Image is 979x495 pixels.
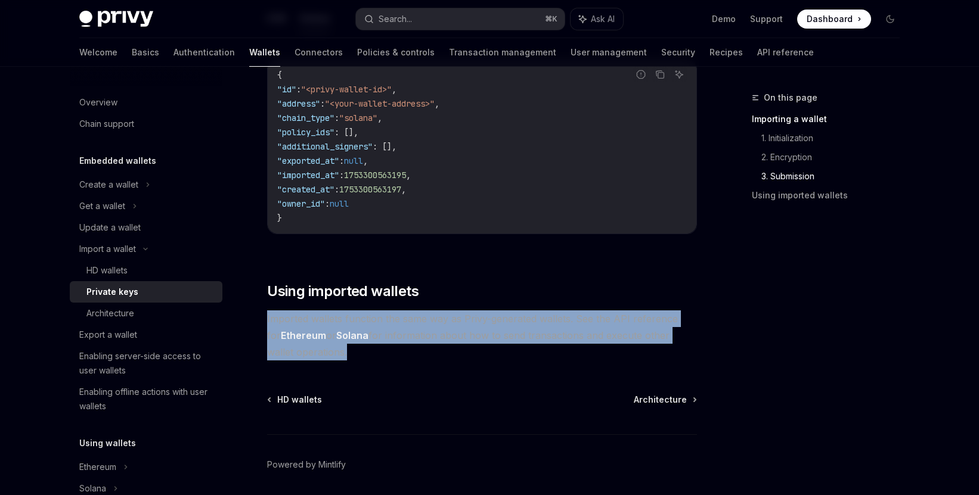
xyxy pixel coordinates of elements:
[70,92,222,113] a: Overview
[79,385,215,413] div: Enabling offline actions with user wallets
[267,310,697,360] span: Imported wallets function the same way as Privy-generated wallets. See the API reference for or f...
[334,127,358,138] span: : [],
[277,70,282,80] span: {
[545,14,557,24] span: ⌘ K
[634,394,696,406] a: Architecture
[377,113,382,123] span: ,
[70,381,222,417] a: Enabling offline actions with user wallets
[449,38,556,67] a: Transaction management
[881,10,900,29] button: Toggle dark mode
[79,117,134,131] div: Chain support
[435,98,439,109] span: ,
[277,98,320,109] span: "address"
[363,155,368,166] span: ,
[301,84,392,95] span: "<privy-wallet-id>"
[277,141,373,152] span: "additional_signers"
[267,459,346,471] a: Powered by Mintlify
[86,306,134,320] div: Architecture
[277,170,339,180] span: "imported_at"
[712,13,736,25] a: Demo
[807,13,853,25] span: Dashboard
[752,110,909,129] a: Importing a wallet
[277,213,282,223] span: }
[571,8,623,30] button: Ask AI
[79,242,136,256] div: Import a wallet
[268,394,322,406] a: HD wallets
[70,217,222,238] a: Update a wallet
[344,170,406,180] span: 1753300563195
[296,84,301,95] span: :
[336,329,368,342] a: Solana
[79,436,136,450] h5: Using wallets
[79,154,156,168] h5: Embedded wallets
[249,38,280,67] a: Wallets
[79,38,117,67] a: Welcome
[79,349,215,378] div: Enabling server-side access to user wallets
[79,95,117,110] div: Overview
[295,38,343,67] a: Connectors
[339,170,344,180] span: :
[79,178,138,192] div: Create a wallet
[277,127,334,138] span: "policy_ids"
[86,285,138,299] div: Private keys
[86,263,128,278] div: HD wallets
[174,38,235,67] a: Authentication
[330,198,349,209] span: null
[70,345,222,381] a: Enabling server-side access to user wallets
[757,38,814,67] a: API reference
[277,394,322,406] span: HD wallets
[281,329,326,342] a: Ethereum
[752,186,909,205] a: Using imported wallets
[661,38,695,67] a: Security
[634,394,687,406] span: Architecture
[671,67,687,82] button: Ask AI
[267,282,419,301] span: Using imported wallets
[392,84,396,95] span: ,
[339,155,344,166] span: :
[750,13,783,25] a: Support
[761,167,909,186] a: 3. Submission
[633,67,649,82] button: Report incorrect code
[357,38,435,67] a: Policies & controls
[339,184,401,195] span: 1753300563197
[373,141,396,152] span: : [],
[334,184,339,195] span: :
[70,260,222,281] a: HD wallets
[325,198,330,209] span: :
[344,155,363,166] span: null
[277,198,325,209] span: "owner_id"
[79,11,153,27] img: dark logo
[277,113,334,123] span: "chain_type"
[79,220,141,235] div: Update a wallet
[571,38,647,67] a: User management
[356,8,565,30] button: Search...⌘K
[79,328,137,342] div: Export a wallet
[761,148,909,167] a: 2. Encryption
[764,91,817,105] span: On this page
[70,113,222,135] a: Chain support
[406,170,411,180] span: ,
[334,113,339,123] span: :
[401,184,406,195] span: ,
[591,13,615,25] span: Ask AI
[277,84,296,95] span: "id"
[325,98,435,109] span: "<your-wallet-address>"
[132,38,159,67] a: Basics
[320,98,325,109] span: :
[710,38,743,67] a: Recipes
[70,303,222,324] a: Architecture
[797,10,871,29] a: Dashboard
[277,184,334,195] span: "created_at"
[277,155,339,166] span: "exported_at"
[339,113,377,123] span: "solana"
[652,67,668,82] button: Copy the contents from the code block
[79,199,125,213] div: Get a wallet
[70,324,222,345] a: Export a wallet
[761,129,909,148] a: 1. Initialization
[79,460,116,474] div: Ethereum
[379,12,412,26] div: Search...
[70,281,222,303] a: Private keys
